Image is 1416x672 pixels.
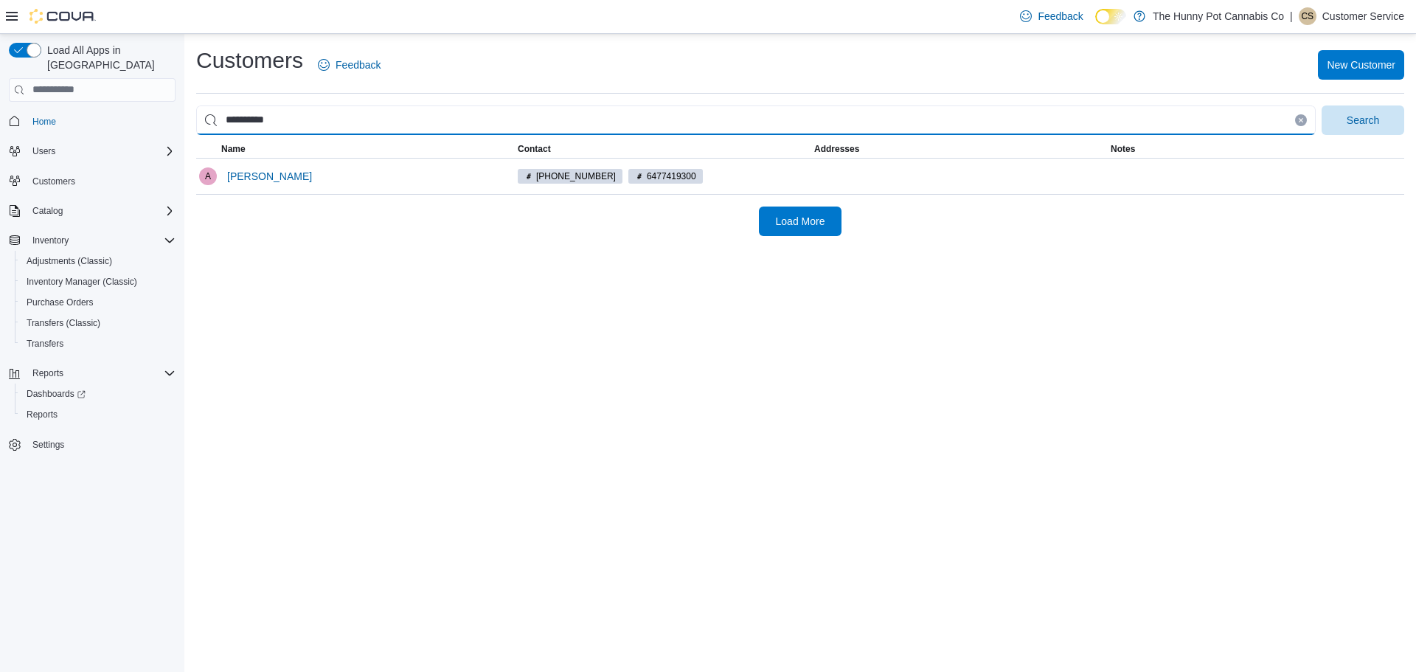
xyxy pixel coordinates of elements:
[27,112,176,131] span: Home
[27,338,63,350] span: Transfers
[21,335,69,353] a: Transfers
[27,232,176,249] span: Inventory
[21,294,176,311] span: Purchase Orders
[1322,7,1404,25] p: Customer Service
[27,364,69,382] button: Reports
[15,292,181,313] button: Purchase Orders
[3,434,181,455] button: Settings
[32,235,69,246] span: Inventory
[27,142,176,160] span: Users
[32,367,63,379] span: Reports
[32,176,75,187] span: Customers
[518,169,622,184] span: (647) 741-9300
[27,202,176,220] span: Catalog
[9,105,176,494] nav: Complex example
[312,50,386,80] a: Feedback
[27,297,94,308] span: Purchase Orders
[199,167,217,185] div: Aron
[518,143,551,155] span: Contact
[1014,1,1089,31] a: Feedback
[21,294,100,311] a: Purchase Orders
[15,384,181,404] a: Dashboards
[759,207,841,236] button: Load More
[3,363,181,384] button: Reports
[21,335,176,353] span: Transfers
[628,169,703,184] span: 6477419300
[27,232,74,249] button: Inventory
[3,201,181,221] button: Catalog
[21,273,176,291] span: Inventory Manager (Classic)
[21,406,63,423] a: Reports
[27,436,70,454] a: Settings
[27,202,69,220] button: Catalog
[647,170,696,183] span: 6477419300
[32,439,64,451] span: Settings
[29,9,96,24] img: Cova
[27,317,100,329] span: Transfers (Classic)
[3,141,181,162] button: Users
[814,143,859,155] span: Addresses
[27,276,137,288] span: Inventory Manager (Classic)
[21,406,176,423] span: Reports
[1038,9,1083,24] span: Feedback
[1327,58,1395,72] span: New Customer
[21,314,176,332] span: Transfers (Classic)
[27,364,176,382] span: Reports
[776,214,825,229] span: Load More
[1301,7,1313,25] span: CS
[3,230,181,251] button: Inventory
[27,113,62,131] a: Home
[27,388,86,400] span: Dashboards
[41,43,176,72] span: Load All Apps in [GEOGRAPHIC_DATA]
[21,314,106,332] a: Transfers (Classic)
[1111,143,1135,155] span: Notes
[27,142,61,160] button: Users
[15,313,181,333] button: Transfers (Classic)
[32,116,56,128] span: Home
[15,333,181,354] button: Transfers
[1322,105,1404,135] button: Search
[27,255,112,267] span: Adjustments (Classic)
[21,385,91,403] a: Dashboards
[21,385,176,403] span: Dashboards
[1290,7,1293,25] p: |
[221,143,246,155] span: Name
[3,111,181,132] button: Home
[21,273,143,291] a: Inventory Manager (Classic)
[15,251,181,271] button: Adjustments (Classic)
[196,46,303,75] h1: Customers
[1299,7,1316,25] div: Customer Service
[227,169,312,184] span: [PERSON_NAME]
[21,252,176,270] span: Adjustments (Classic)
[27,172,176,190] span: Customers
[27,435,176,454] span: Settings
[15,404,181,425] button: Reports
[27,409,58,420] span: Reports
[205,167,211,185] span: A
[1295,114,1307,126] button: Clear input
[1095,9,1126,24] input: Dark Mode
[21,252,118,270] a: Adjustments (Classic)
[1095,24,1096,25] span: Dark Mode
[1347,113,1379,128] span: Search
[536,170,616,183] span: [PHONE_NUMBER]
[1318,50,1404,80] button: New Customer
[3,170,181,192] button: Customers
[336,58,381,72] span: Feedback
[27,173,81,190] a: Customers
[32,145,55,157] span: Users
[1153,7,1284,25] p: The Hunny Pot Cannabis Co
[32,205,63,217] span: Catalog
[15,271,181,292] button: Inventory Manager (Classic)
[221,162,318,191] button: [PERSON_NAME]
